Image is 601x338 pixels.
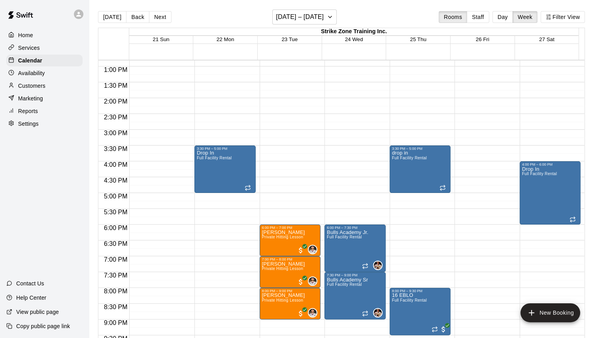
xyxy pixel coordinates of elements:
[6,67,83,79] a: Availability
[276,11,324,23] h6: [DATE] – [DATE]
[260,288,321,319] div: 8:00 PM – 9:00 PM: Lukas Hafenberg
[376,308,382,317] span: Garrett Takamatsu
[392,156,427,160] span: Full Facility Rental
[102,288,130,295] span: 8:00 PM
[102,256,130,263] span: 7:00 PM
[492,11,513,23] button: Day
[541,11,585,23] button: Filter View
[297,278,305,286] span: All customers have paid
[18,57,42,64] p: Calendar
[311,308,317,317] span: Brett Graham
[390,145,451,193] div: 3:30 PM – 5:00 PM: drop in
[309,245,317,253] img: Brett Graham
[324,225,386,272] div: 6:00 PM – 7:30 PM: Bulls Academy Jr.
[476,36,489,42] button: 26 Fri
[194,145,256,193] div: 3:30 PM – 5:00 PM: Drop In
[245,185,251,191] span: Recurring event
[102,209,130,215] span: 5:30 PM
[6,55,83,66] a: Calendar
[376,261,382,270] span: Garrett Takamatsu
[439,185,446,191] span: Recurring event
[149,11,171,23] button: Next
[262,266,303,271] span: Private Hitting Lesson
[522,172,557,176] span: Full Facility Rental
[6,105,83,117] a: Reports
[102,161,130,168] span: 4:00 PM
[374,309,382,317] img: Garrett Takamatsu
[520,161,581,225] div: 4:00 PM – 6:00 PM: Drop In
[373,261,382,270] div: Garrett Takamatsu
[18,120,39,128] p: Settings
[153,36,169,42] button: 21 Sun
[102,98,130,105] span: 2:00 PM
[102,130,130,136] span: 3:00 PM
[6,118,83,130] a: Settings
[98,11,126,23] button: [DATE]
[197,147,253,151] div: 3:30 PM – 5:00 PM
[102,177,130,184] span: 4:30 PM
[126,11,149,23] button: Back
[6,80,83,92] a: Customers
[217,36,234,42] button: 22 Mon
[309,309,317,317] img: Brett Graham
[102,114,130,121] span: 2:30 PM
[6,93,83,104] a: Marketing
[327,226,383,230] div: 6:00 PM – 7:30 PM
[197,156,232,160] span: Full Facility Rental
[539,36,554,42] button: 27 Sat
[102,240,130,247] span: 6:30 PM
[439,325,447,333] span: All customers have paid
[327,282,362,287] span: Full Facility Rental
[431,326,438,332] span: Recurring event
[262,257,318,261] div: 7:00 PM – 8:00 PM
[102,272,130,279] span: 7:30 PM
[272,9,337,25] button: [DATE] – [DATE]
[102,193,130,200] span: 5:00 PM
[345,36,363,42] button: 24 Wed
[392,147,448,151] div: 3:30 PM – 5:00 PM
[18,82,45,90] p: Customers
[16,308,59,316] p: View public page
[6,29,83,41] a: Home
[410,36,426,42] button: 25 Thu
[262,226,318,230] div: 6:00 PM – 7:00 PM
[308,308,317,317] div: Brett Graham
[18,44,40,52] p: Services
[6,42,83,54] div: Services
[260,225,321,256] div: 6:00 PM – 7:00 PM: Hudson Grassby
[362,263,368,269] span: Recurring event
[102,304,130,310] span: 8:30 PM
[392,298,427,302] span: Full Facility Rental
[18,31,33,39] p: Home
[327,235,362,239] span: Full Facility Rental
[309,277,317,285] img: Brett Graham
[102,225,130,231] span: 6:00 PM
[324,272,386,319] div: 7:30 PM – 9:00 PM: Bulls Academy Sr
[373,308,382,317] div: Garrett Takamatsu
[512,11,537,23] button: Week
[374,261,382,269] img: Garrett Takamatsu
[16,279,44,287] p: Contact Us
[18,69,45,77] p: Availability
[311,276,317,286] span: Brett Graham
[16,294,46,302] p: Help Center
[308,245,317,254] div: Brett Graham
[102,66,130,73] span: 1:00 PM
[262,298,303,302] span: Private Hitting Lesson
[260,256,321,288] div: 7:00 PM – 8:00 PM: David Gelberg
[282,36,298,42] button: 23 Tue
[129,28,579,36] div: Strike Zone Training Inc.
[16,322,70,330] p: Copy public page link
[392,289,448,293] div: 8:00 PM – 9:30 PM
[327,273,383,277] div: 7:30 PM – 9:00 PM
